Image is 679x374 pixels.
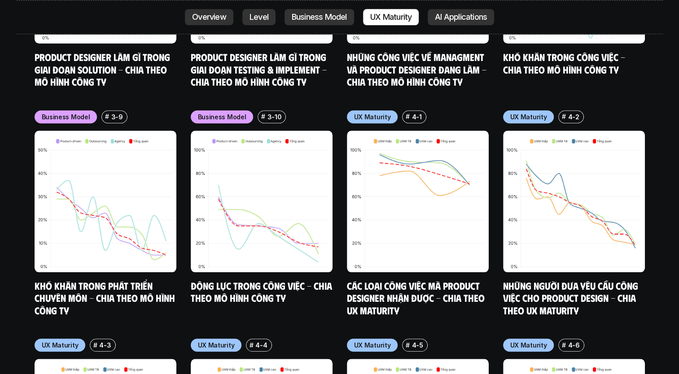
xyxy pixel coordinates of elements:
a: UX Maturity [363,9,419,25]
p: UX Maturity [354,340,391,350]
a: Overview [185,9,233,25]
p: UX Maturity [370,13,412,22]
p: UX Maturity [42,340,79,350]
h6: # [261,113,265,120]
a: Những người đưa yêu cầu công việc cho Product Design - Chia theo UX Maturity [503,279,640,316]
p: 4-4 [255,340,267,350]
p: 4-5 [412,340,423,350]
a: Product Designer làm gì trong giai đoạn Solution - Chia theo mô hình công ty [35,51,172,87]
h6: # [406,113,410,120]
p: Overview [192,13,226,22]
h6: # [93,342,97,348]
a: Business Model [285,9,354,25]
p: UX Maturity [198,340,235,350]
a: Những công việc về Managment và Product Designer đang làm - Chia theo mô hình công ty [347,51,489,87]
p: UX Maturity [510,340,547,350]
h6: # [250,342,254,348]
a: Khó khăn trong công việc - Chia theo mô hình công ty [503,51,627,75]
a: Khó khăn trong phát triển chuyên môn - Chia theo mô hình công ty [35,279,177,316]
p: 4-1 [412,112,421,122]
p: UX Maturity [510,112,547,122]
p: Business Model [198,112,246,122]
a: Động lực trong công việc - Chia theo mô hình công ty [191,279,334,304]
a: Các loại công việc mà Product Designer nhận được - Chia theo UX Maturity [347,279,487,316]
p: 3-10 [267,112,282,122]
h6: # [406,342,410,348]
h6: # [105,113,109,120]
p: Level [250,13,268,22]
p: 4-2 [568,112,579,122]
h6: # [562,342,566,348]
p: AI Applications [435,13,487,22]
p: UX Maturity [354,112,391,122]
a: Level [242,9,276,25]
p: Business Model [292,13,347,22]
p: Business Model [42,112,90,122]
p: 4-6 [568,340,579,350]
h6: # [562,113,566,120]
p: 4-3 [99,340,111,350]
p: 3-9 [111,112,123,122]
a: Product Designer làm gì trong giai đoạn Testing & Implement - Chia theo mô hình công ty [191,51,329,87]
a: AI Applications [428,9,494,25]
